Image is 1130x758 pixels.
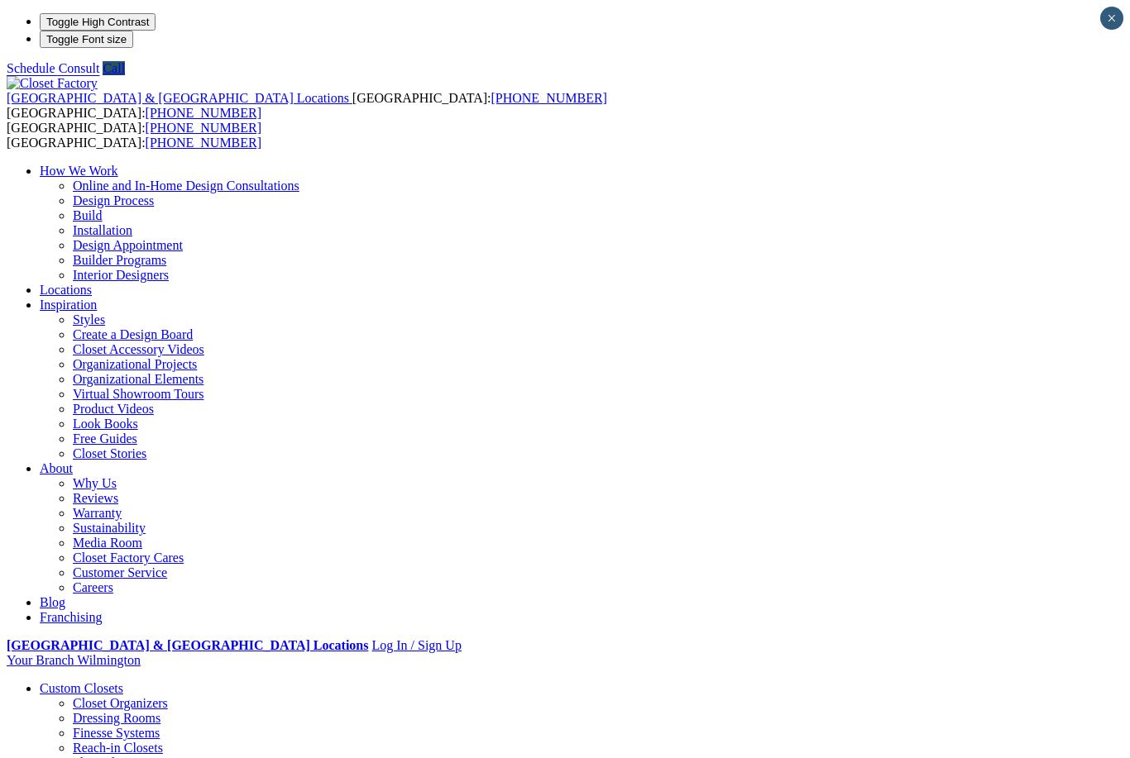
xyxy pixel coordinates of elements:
[40,31,133,48] button: Toggle Font size
[73,268,169,282] a: Interior Designers
[7,121,261,150] span: [GEOGRAPHIC_DATA]: [GEOGRAPHIC_DATA]:
[73,726,160,740] a: Finesse Systems
[7,76,98,91] img: Closet Factory
[7,638,368,652] a: [GEOGRAPHIC_DATA] & [GEOGRAPHIC_DATA] Locations
[40,610,103,624] a: Franchising
[73,521,146,535] a: Sustainability
[7,91,607,120] span: [GEOGRAPHIC_DATA]: [GEOGRAPHIC_DATA]:
[7,653,141,667] a: Your Branch Wilmington
[73,476,117,490] a: Why Us
[40,681,123,695] a: Custom Closets
[146,106,261,120] a: [PHONE_NUMBER]
[73,580,113,594] a: Careers
[73,193,154,207] a: Design Process
[46,33,127,45] span: Toggle Font size
[73,312,105,327] a: Styles
[7,91,352,105] a: [GEOGRAPHIC_DATA] & [GEOGRAPHIC_DATA] Locations
[40,461,73,475] a: About
[73,565,167,579] a: Customer Service
[73,223,132,237] a: Installation
[40,164,118,178] a: How We Work
[73,387,204,401] a: Virtual Showroom Tours
[73,506,122,520] a: Warranty
[40,595,65,609] a: Blog
[40,283,92,297] a: Locations
[7,653,74,667] span: Your Branch
[73,357,197,371] a: Organizational Projects
[40,13,156,31] button: Toggle High Contrast
[73,711,160,725] a: Dressing Rooms
[491,91,606,105] a: [PHONE_NUMBER]
[77,653,141,667] span: Wilmington
[7,61,99,75] a: Schedule Consult
[73,431,137,446] a: Free Guides
[73,253,166,267] a: Builder Programs
[103,61,125,75] a: Call
[371,638,461,652] a: Log In / Sign Up
[73,208,103,222] a: Build
[73,238,183,252] a: Design Appointment
[73,551,184,565] a: Closet Factory Cares
[40,298,97,312] a: Inspiration
[7,91,349,105] span: [GEOGRAPHIC_DATA] & [GEOGRAPHIC_DATA] Locations
[73,327,193,341] a: Create a Design Board
[73,696,168,710] a: Closet Organizers
[73,342,204,356] a: Closet Accessory Videos
[146,136,261,150] a: [PHONE_NUMBER]
[73,741,163,755] a: Reach-in Closets
[73,179,299,193] a: Online and In-Home Design Consultations
[46,16,149,28] span: Toggle High Contrast
[73,536,142,550] a: Media Room
[73,417,138,431] a: Look Books
[73,446,146,460] a: Closet Stories
[73,372,203,386] a: Organizational Elements
[73,402,154,416] a: Product Videos
[146,121,261,135] a: [PHONE_NUMBER]
[1100,7,1123,30] button: Close
[73,491,118,505] a: Reviews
